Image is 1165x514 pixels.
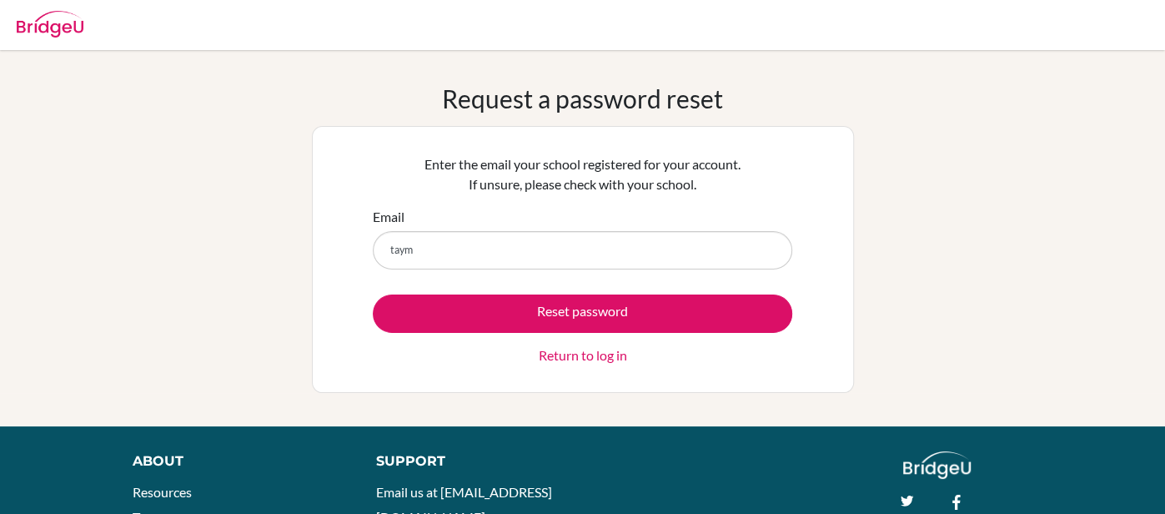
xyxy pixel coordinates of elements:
div: Support [376,451,565,471]
img: logo_white@2x-f4f0deed5e89b7ecb1c2cc34c3e3d731f90f0f143d5ea2071677605dd97b5244.png [903,451,971,479]
img: Bridge-U [17,11,83,38]
div: About [133,451,339,471]
h1: Request a password reset [442,83,723,113]
a: Return to log in [539,345,627,365]
button: Reset password [373,295,792,333]
a: Resources [133,484,192,500]
p: Enter the email your school registered for your account. If unsure, please check with your school. [373,154,792,194]
label: Email [373,207,404,227]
